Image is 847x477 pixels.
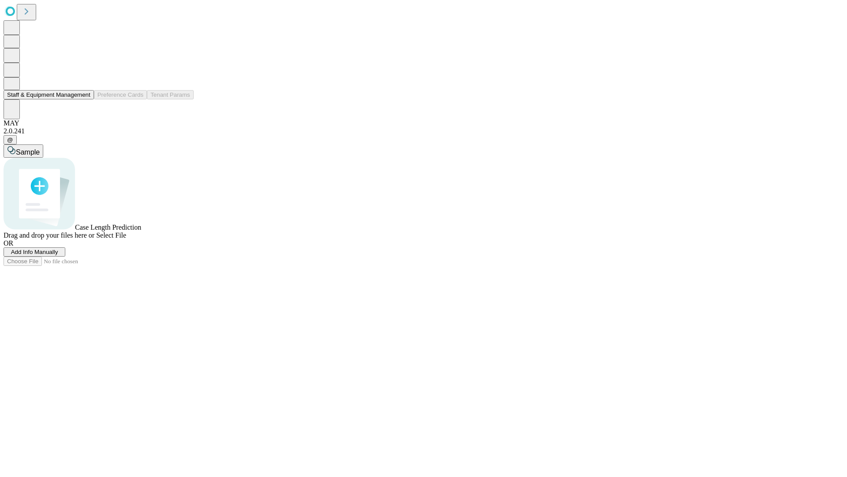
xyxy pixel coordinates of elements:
span: Drag and drop your files here or [4,231,94,239]
div: MAY [4,119,843,127]
div: 2.0.241 [4,127,843,135]
span: Select File [96,231,126,239]
button: Preference Cards [94,90,147,99]
span: @ [7,136,13,143]
button: @ [4,135,17,144]
span: Case Length Prediction [75,223,141,231]
button: Staff & Equipment Management [4,90,94,99]
button: Add Info Manually [4,247,65,257]
span: Add Info Manually [11,249,58,255]
button: Sample [4,144,43,158]
button: Tenant Params [147,90,194,99]
span: OR [4,239,13,247]
span: Sample [16,148,40,156]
